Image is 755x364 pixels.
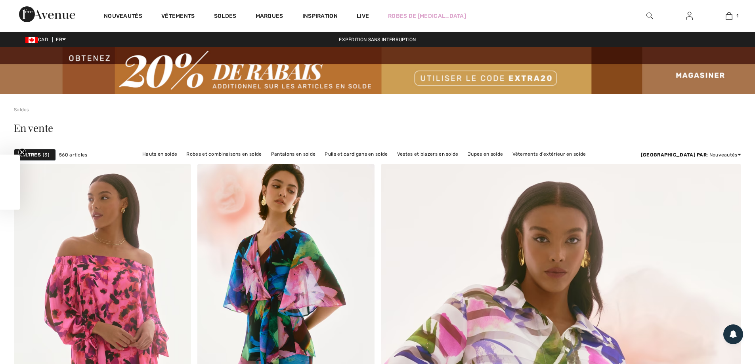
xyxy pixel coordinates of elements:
[680,11,699,21] a: Se connecter
[18,148,26,156] button: Close teaser
[464,149,507,159] a: Jupes en solde
[182,149,266,159] a: Robes et combinaisons en solde
[14,107,29,112] a: Soldes
[43,151,49,158] span: 3
[686,11,693,21] img: Mes infos
[736,12,738,19] span: 1
[393,149,463,159] a: Vestes et blazers en solde
[646,11,653,21] img: recherche
[321,149,392,159] a: Pulls et cardigans en solde
[56,37,66,42] span: FR
[104,13,142,21] a: Nouveautés
[161,13,195,21] a: Vêtements
[138,149,181,159] a: Hauts en solde
[641,151,741,158] div: : Nouveautés
[641,152,707,158] strong: [GEOGRAPHIC_DATA] par
[705,305,747,324] iframe: Ouvre un widget dans lequel vous pouvez chatter avec l’un de nos agents
[59,151,88,158] span: 560 articles
[256,13,283,21] a: Marques
[357,12,369,20] a: Live
[19,6,75,22] img: 1ère Avenue
[21,151,41,158] strong: Filtres
[508,149,590,159] a: Vêtements d'extérieur en solde
[388,12,466,20] a: Robes de [MEDICAL_DATA]
[25,37,38,43] img: Canadian Dollar
[14,121,53,135] span: En vente
[214,13,237,21] a: Soldes
[267,149,319,159] a: Pantalons en solde
[25,37,51,42] span: CAD
[302,13,338,21] span: Inspiration
[726,11,732,21] img: Mon panier
[709,11,748,21] a: 1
